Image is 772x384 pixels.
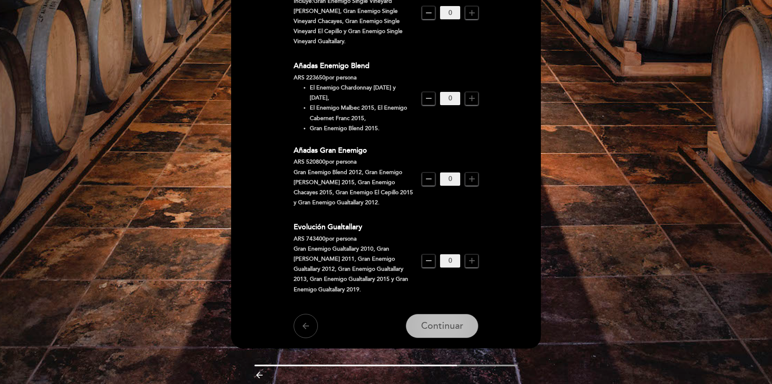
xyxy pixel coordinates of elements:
[325,74,357,81] span: por persona
[424,8,434,18] i: remove
[325,235,357,242] span: por persona
[294,167,416,208] p: Gran Enemigo Blend 2012, Gran Enemigo [PERSON_NAME] 2015, Gran Enemigo Chacayes 2015, Gran Enemig...
[294,144,416,157] div: Añadas Gran Enemigo
[421,320,463,332] span: Continuar
[424,93,434,103] i: remove
[310,123,416,133] li: Gran Enemigo Blend 2015.
[294,244,416,295] p: Gran Enemigo Gualtallary 2010, Gran [PERSON_NAME] 2011, Gran Enemigo Gualtallary 2012, Gran Enemi...
[294,73,416,83] div: ARS 223650
[467,174,477,184] i: add
[310,83,416,103] li: El Enemigo Chardonnay [DATE] y [DATE],
[424,174,434,184] i: remove
[467,93,477,103] i: add
[294,157,416,167] div: ARS 520800
[325,158,357,165] span: por persona
[294,59,416,72] div: Añadas Enemigo Blend
[406,314,478,338] button: Continuar
[294,220,416,233] div: Evolución Gualtallary
[294,314,318,338] button: arrow_back
[424,256,434,266] i: remove
[255,370,264,380] i: arrow_backward
[310,103,416,123] li: El Enemigo Malbec 2015, El Enemigo Cabernet Franc 2015,
[294,234,416,244] div: ARS 743400
[467,8,477,18] i: add
[467,256,477,266] i: add
[301,321,311,331] i: arrow_back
